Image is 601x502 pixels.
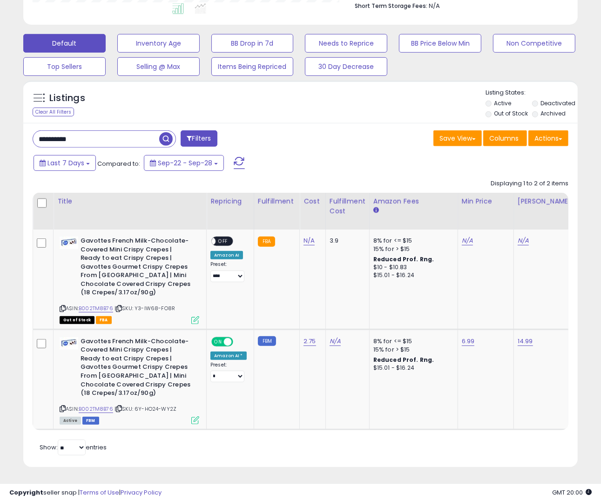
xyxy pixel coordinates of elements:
[330,237,362,245] div: 3.9
[330,197,365,216] div: Fulfillment Cost
[304,337,316,346] a: 2.75
[57,197,203,206] div: Title
[60,417,81,425] span: All listings currently available for purchase on Amazon
[33,108,74,116] div: Clear All Filters
[373,271,451,279] div: $15.01 - $16.24
[60,316,95,324] span: All listings that are currently out of stock and unavailable for purchase on Amazon
[60,337,78,350] img: 410lFhxzlcL._SL40_.jpg
[34,155,96,171] button: Last 7 Days
[79,305,113,312] a: B002TM8B76
[23,34,106,53] button: Default
[60,237,78,249] img: 410lFhxzlcL._SL40_.jpg
[462,337,475,346] a: 6.99
[258,336,276,346] small: FBM
[373,356,434,364] b: Reduced Prof. Rng.
[518,197,573,206] div: [PERSON_NAME]
[117,34,200,53] button: Inventory Age
[79,405,113,413] a: B002TM8B76
[232,338,247,346] span: OFF
[552,488,592,497] span: 2025-10-6 20:00 GMT
[80,488,119,497] a: Terms of Use
[258,197,296,206] div: Fulfillment
[23,57,106,76] button: Top Sellers
[40,443,107,452] span: Show: entries
[486,88,578,97] p: Listing States:
[144,155,224,171] button: Sep-22 - Sep-28
[462,236,473,245] a: N/A
[49,92,85,105] h5: Listings
[373,237,451,245] div: 8% for <= $15
[373,346,451,354] div: 15% for > $15
[399,34,481,53] button: BB Price Below Min
[97,159,140,168] span: Compared to:
[82,417,99,425] span: FBM
[181,130,217,147] button: Filters
[540,109,566,117] label: Archived
[494,109,528,117] label: Out of Stock
[210,197,250,206] div: Repricing
[210,261,247,282] div: Preset:
[540,99,575,107] label: Deactivated
[117,57,200,76] button: Selling @ Max
[528,130,568,146] button: Actions
[211,57,294,76] button: Items Being Repriced
[429,1,440,10] span: N/A
[81,237,194,299] b: Gavottes French Milk-Chocolate-Covered Mini Crispy Crepes | Ready to eat Crispy Crepes | Gavottes...
[491,179,568,188] div: Displaying 1 to 2 of 2 items
[210,362,247,383] div: Preset:
[483,130,527,146] button: Columns
[305,34,387,53] button: Needs to Reprice
[258,237,275,247] small: FBA
[305,57,387,76] button: 30 Day Decrease
[210,251,243,259] div: Amazon AI
[96,316,112,324] span: FBA
[216,237,230,245] span: OFF
[121,488,162,497] a: Privacy Policy
[373,255,434,263] b: Reduced Prof. Rng.
[373,245,451,253] div: 15% for > $15
[373,264,451,271] div: $10 - $10.83
[47,158,84,168] span: Last 7 Days
[9,488,43,497] strong: Copyright
[373,337,451,346] div: 8% for <= $15
[81,337,194,400] b: Gavottes French Milk-Chocolate-Covered Mini Crispy Crepes | Ready to eat Crispy Crepes | Gavottes...
[462,197,510,206] div: Min Price
[211,34,294,53] button: BB Drop in 7d
[212,338,224,346] span: ON
[494,99,511,107] label: Active
[60,337,199,424] div: ASIN:
[330,337,341,346] a: N/A
[373,364,451,372] div: $15.01 - $16.24
[373,197,454,206] div: Amazon Fees
[9,488,162,497] div: seller snap | |
[60,237,199,323] div: ASIN:
[493,34,575,53] button: Non Competitive
[115,405,176,413] span: | SKU: 6Y-HO24-WY2Z
[373,206,379,215] small: Amazon Fees.
[210,352,247,360] div: Amazon AI *
[518,236,529,245] a: N/A
[304,236,315,245] a: N/A
[115,305,175,312] span: | SKU: Y3-IW68-FO8R
[158,158,212,168] span: Sep-22 - Sep-28
[355,2,427,10] b: Short Term Storage Fees:
[489,134,519,143] span: Columns
[518,337,533,346] a: 14.99
[304,197,322,206] div: Cost
[433,130,482,146] button: Save View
